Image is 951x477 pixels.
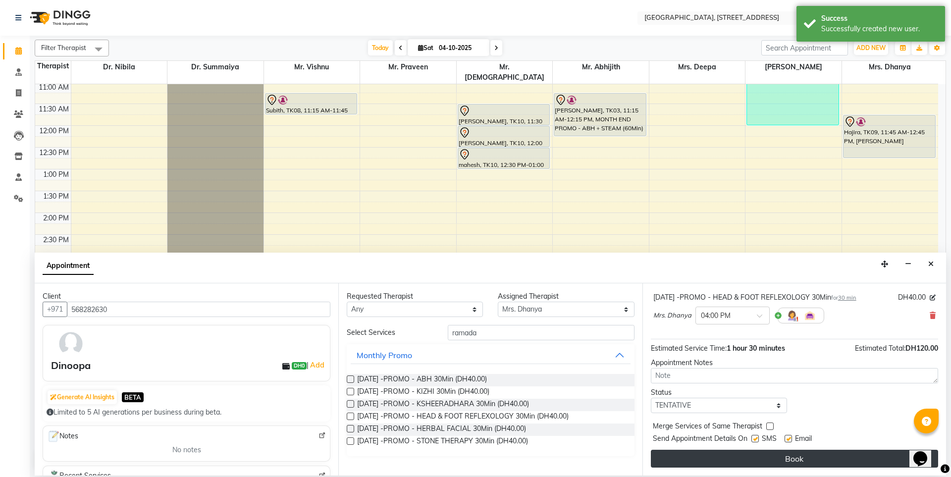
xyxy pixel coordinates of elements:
[854,41,888,55] button: ADD NEW
[25,4,93,32] img: logo
[458,148,550,168] div: mahesh, TK10, 12:30 PM-01:00 PM, [DATE] -PROMO - KSHEERADHARA 30Min
[855,344,905,353] span: Estimated Total:
[339,327,440,338] div: Select Services
[368,40,393,55] span: Today
[43,302,67,317] button: +971
[653,433,747,446] span: Send Appointment Details On
[498,291,634,302] div: Assigned Therapist
[360,61,456,73] span: Mr. Praveen
[653,311,691,320] span: Mrs. Dhanya
[651,358,938,368] div: Appointment Notes
[651,387,787,398] div: Status
[56,329,85,358] img: avatar
[37,82,71,93] div: 11:00 AM
[909,437,941,467] iframe: chat widget
[265,94,357,114] div: Subith, TK08, 11:15 AM-11:45 AM, Nasyam
[357,411,569,424] span: [DATE] -PROMO - HEAD & FOOT REFLEXOLOGY 30Min (DH40.00)
[264,61,360,73] span: Mr. Vishnu
[67,302,330,317] input: Search by Name/Mobile/Email/Code
[838,294,856,301] span: 30 min
[727,344,785,353] span: 1 hour 30 minutes
[37,148,71,158] div: 12:30 PM
[309,359,326,371] a: Add
[51,358,91,373] div: Dinoopa
[786,310,798,321] img: Hairdresser.png
[122,392,144,402] span: BETA
[43,257,94,275] span: Appointment
[41,235,71,245] div: 2:30 PM
[649,61,745,73] span: Mrs. Deepa
[844,115,935,158] div: Hajira, TK09, 11:45 AM-12:45 PM, [PERSON_NAME]
[41,169,71,180] div: 1:00 PM
[351,346,630,364] button: Monthly Promo
[651,450,938,468] button: Book
[357,349,412,361] div: Monthly Promo
[842,61,938,73] span: Mrs. Dhanya
[292,362,307,370] span: DH0
[458,105,550,125] div: [PERSON_NAME], TK10, 11:30 AM-12:00 PM, [DATE] -PROMO - ABH 30Min
[43,291,330,302] div: Client
[307,359,326,371] span: |
[357,436,528,448] span: [DATE] -PROMO - STONE THERAPY 30Min (DH40.00)
[795,433,812,446] span: Email
[804,310,816,321] img: Interior.png
[436,41,485,55] input: 2025-10-04
[761,40,848,55] input: Search Appointment
[37,126,71,136] div: 12:00 PM
[653,292,856,303] div: [DATE] -PROMO - HEAD & FOOT REFLEXOLOGY 30Min
[48,390,117,404] button: Generate AI Insights
[831,294,856,301] small: for
[47,430,78,443] span: Notes
[71,61,167,73] span: Dr. Nibila
[357,374,487,386] span: [DATE] -PROMO - ABH 30Min (DH40.00)
[856,44,886,52] span: ADD NEW
[357,386,489,399] span: [DATE] -PROMO - KIZHI 30Min (DH40.00)
[924,257,938,272] button: Close
[448,325,634,340] input: Search by service name
[898,292,926,303] span: DH40.00
[167,61,264,73] span: Dr. Summaiya
[37,104,71,114] div: 11:30 AM
[416,44,436,52] span: Sat
[821,24,938,34] div: Successfully created new user.
[357,424,526,436] span: [DATE] -PROMO - HERBAL FACIAL 30Min (DH40.00)
[347,291,483,302] div: Requested Therapist
[357,399,529,411] span: [DATE] -PROMO - KSHEERADHARA 30Min (DH40.00)
[41,44,86,52] span: Filter Therapist
[930,295,936,301] i: Edit price
[457,61,553,84] span: Mr. [DEMOGRAPHIC_DATA]
[41,191,71,202] div: 1:30 PM
[653,421,762,433] span: Merge Services of Same Therapist
[905,344,938,353] span: DH120.00
[745,61,842,73] span: [PERSON_NAME]
[821,13,938,24] div: Success
[47,407,326,418] div: Limited to 5 AI generations per business during beta.
[762,433,777,446] span: SMS
[554,94,646,136] div: [PERSON_NAME], TK03, 11:15 AM-12:15 PM, MONTH END PROMO - ABH + STEAM (60Min)
[41,213,71,223] div: 2:00 PM
[458,126,550,147] div: [PERSON_NAME], TK10, 12:00 PM-12:30 PM, [DATE] -PROMO - KIZHI 30Min
[553,61,649,73] span: Mr. Abhijith
[35,61,71,71] div: Therapist
[651,344,727,353] span: Estimated Service Time:
[172,445,201,455] span: No notes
